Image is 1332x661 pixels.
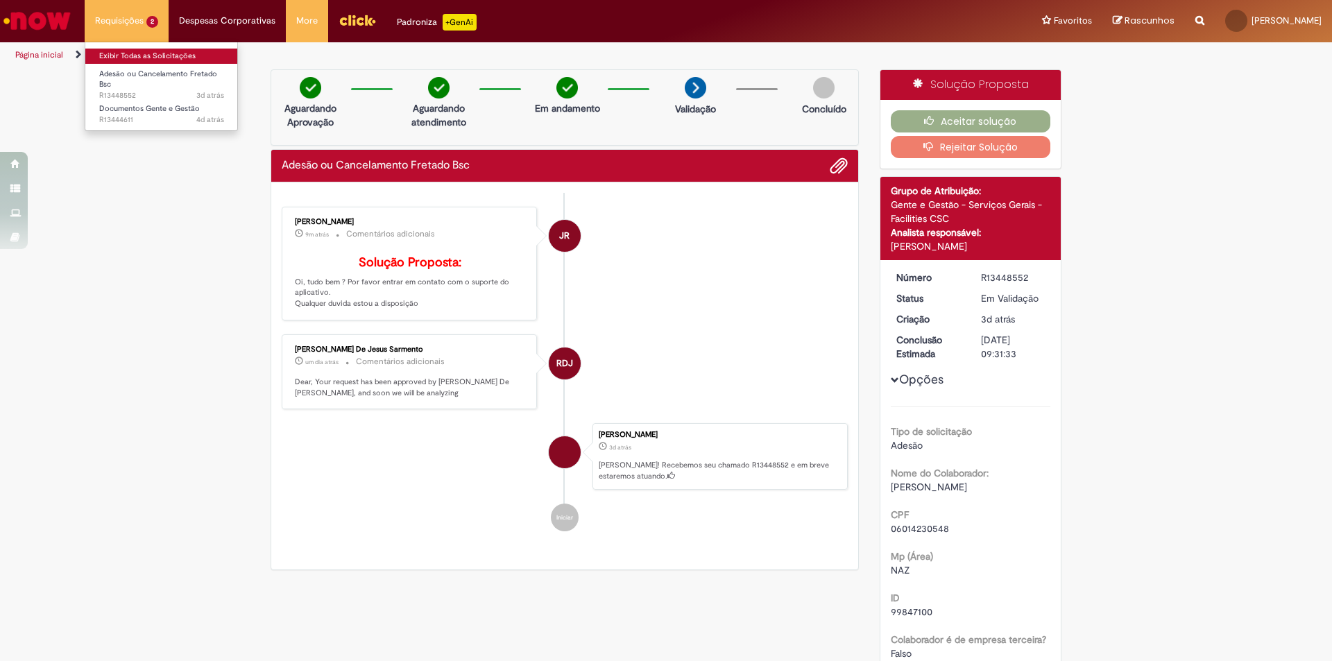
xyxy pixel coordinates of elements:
[981,313,1015,325] span: 3d atrás
[891,481,967,493] span: [PERSON_NAME]
[179,14,275,28] span: Despesas Corporativas
[305,230,329,239] span: 9m atrás
[891,110,1051,132] button: Aceitar solução
[549,436,581,468] div: Ana Caroline Gomes Moreira Maiao
[556,347,573,380] span: RDJ
[397,14,477,31] div: Padroniza
[296,14,318,28] span: More
[886,271,971,284] dt: Número
[99,114,224,126] span: R13444611
[356,356,445,368] small: Comentários adicionais
[1252,15,1322,26] span: [PERSON_NAME]
[405,101,472,129] p: Aguardando atendimento
[295,218,526,226] div: [PERSON_NAME]
[85,42,238,131] ul: Requisições
[981,312,1045,326] div: 26/08/2025 14:12:00
[85,49,238,64] a: Exibir Todas as Solicitações
[886,312,971,326] dt: Criação
[443,14,477,31] p: +GenAi
[891,184,1051,198] div: Grupo de Atribuição:
[1125,14,1175,27] span: Rascunhos
[891,606,932,618] span: 99847100
[599,431,840,439] div: [PERSON_NAME]
[891,225,1051,239] div: Analista responsável:
[1,7,73,35] img: ServiceNow
[99,69,217,90] span: Adesão ou Cancelamento Fretado Bsc
[891,508,909,521] b: CPF
[282,423,848,490] li: Ana Caroline Gomes Moreira Maiao
[359,255,461,271] b: Solução Proposta:
[196,114,224,125] time: 25/08/2025 14:31:27
[196,114,224,125] span: 4d atrás
[99,103,200,114] span: Documentos Gente e Gestão
[609,443,631,452] span: 3d atrás
[1113,15,1175,28] a: Rascunhos
[1054,14,1092,28] span: Favoritos
[99,90,224,101] span: R13448552
[559,219,570,252] span: JR
[549,220,581,252] div: Jhully Rodrigues
[282,193,848,545] ul: Histórico de tíquete
[549,347,581,379] div: Robson De Jesus Sarmento
[891,425,972,438] b: Tipo de solicitação
[85,67,238,96] a: Aberto R13448552 : Adesão ou Cancelamento Fretado Bsc
[891,439,923,452] span: Adesão
[891,564,910,576] span: NAZ
[981,271,1045,284] div: R13448552
[891,550,933,563] b: Mp (Área)
[891,239,1051,253] div: [PERSON_NAME]
[886,291,971,305] dt: Status
[609,443,631,452] time: 26/08/2025 14:12:00
[802,102,846,116] p: Concluído
[891,467,989,479] b: Nome do Colaborador:
[880,70,1061,100] div: Solução Proposta
[15,49,63,60] a: Página inicial
[428,77,450,98] img: check-circle-green.png
[95,14,144,28] span: Requisições
[891,647,912,660] span: Falso
[305,230,329,239] time: 28/08/2025 17:06:57
[146,16,158,28] span: 2
[685,77,706,98] img: arrow-next.png
[295,256,526,309] p: Oi, tudo bem ? Por favor entrar em contato com o suporte do aplicativo. Qualquer duvida estou a d...
[282,160,470,172] h2: Adesão ou Cancelamento Fretado Bsc Histórico de tíquete
[556,77,578,98] img: check-circle-green.png
[891,633,1046,646] b: Colaborador é de empresa terceira?
[277,101,344,129] p: Aguardando Aprovação
[339,10,376,31] img: click_logo_yellow_360x200.png
[295,377,526,398] p: Dear, Your request has been approved by [PERSON_NAME] De [PERSON_NAME], and soon we will be analy...
[305,358,339,366] time: 27/08/2025 09:31:33
[10,42,878,68] ul: Trilhas de página
[891,136,1051,158] button: Rejeitar Solução
[305,358,339,366] span: um dia atrás
[891,522,949,535] span: 06014230548
[535,101,600,115] p: Em andamento
[85,101,238,127] a: Aberto R13444611 : Documentos Gente e Gestão
[295,345,526,354] div: [PERSON_NAME] De Jesus Sarmento
[599,460,840,481] p: [PERSON_NAME]! Recebemos seu chamado R13448552 e em breve estaremos atuando.
[886,333,971,361] dt: Conclusão Estimada
[813,77,835,98] img: img-circle-grey.png
[830,157,848,175] button: Adicionar anexos
[196,90,224,101] span: 3d atrás
[981,333,1045,361] div: [DATE] 09:31:33
[346,228,435,240] small: Comentários adicionais
[891,198,1051,225] div: Gente e Gestão - Serviços Gerais - Facilities CSC
[675,102,716,116] p: Validação
[300,77,321,98] img: check-circle-green.png
[981,291,1045,305] div: Em Validação
[891,592,900,604] b: ID
[196,90,224,101] time: 26/08/2025 14:12:02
